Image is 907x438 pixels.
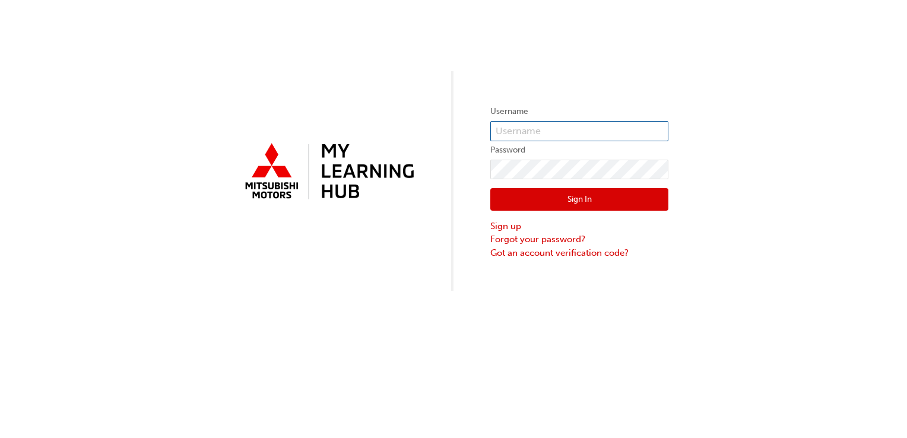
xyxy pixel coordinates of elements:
a: Got an account verification code? [490,246,668,260]
input: Username [490,121,668,141]
button: Sign In [490,188,668,211]
img: mmal [239,138,417,206]
label: Password [490,143,668,157]
a: Forgot your password? [490,233,668,246]
label: Username [490,104,668,119]
a: Sign up [490,220,668,233]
